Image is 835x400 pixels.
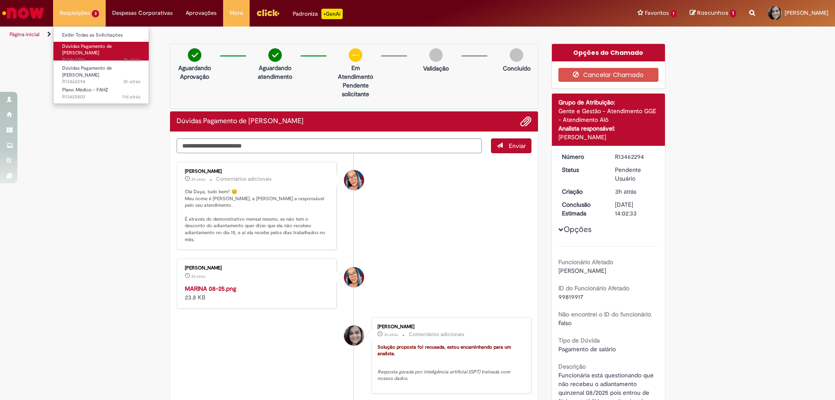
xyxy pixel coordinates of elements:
[671,10,677,17] span: 1
[185,285,236,292] a: MARINA 08-25.png
[555,152,609,161] dt: Número
[423,64,449,73] p: Validação
[123,57,140,63] span: 3h atrás
[377,324,522,329] div: [PERSON_NAME]
[293,9,343,19] div: Padroniza
[186,9,217,17] span: Aprovações
[558,284,629,292] b: ID do Funcionário Afetado
[122,94,140,100] span: 11d atrás
[645,9,669,17] span: Favoritos
[123,78,140,85] span: 3h atrás
[558,124,659,133] div: Analista responsável:
[185,169,330,174] div: [PERSON_NAME]
[53,30,149,40] a: Exibir Todas as Solicitações
[558,98,659,107] div: Grupo de Atribuição:
[384,332,398,337] span: 3h atrás
[191,274,205,279] time: 29/08/2025 14:27:57
[615,188,636,195] span: 3h atrás
[191,177,205,182] time: 29/08/2025 14:28:03
[377,344,512,357] font: Solução proposta foi recusada, estou encaminhando para um analista.
[510,48,523,62] img: img-circle-grey.png
[558,345,616,353] span: Pagamento de salário
[555,200,609,218] dt: Conclusão Estimada
[174,64,216,81] p: Aguardando Aprovação
[191,274,205,279] span: 2h atrás
[92,10,99,17] span: 3
[123,78,140,85] time: 29/08/2025 13:02:25
[177,138,482,153] textarea: Digite sua mensagem aqui...
[185,266,330,271] div: [PERSON_NAME]
[558,107,659,124] div: Gente e Gestão - Atendimento GGE - Atendimento Alô
[62,65,112,78] span: Dúvidas Pagamento de [PERSON_NAME]
[615,165,655,183] div: Pendente Usuário
[53,85,149,101] a: Aberto R13425803 : Plano Médico - FAHZ
[697,9,728,17] span: Rascunhos
[1,4,46,22] img: ServiceNow
[334,81,377,98] p: Pendente solicitante
[53,64,149,82] a: Aberto R13462294 : Dúvidas Pagamento de Salário
[558,258,613,266] b: Funcionário Afetado
[555,165,609,174] dt: Status
[429,48,443,62] img: img-circle-grey.png
[520,116,531,127] button: Adicionar anexos
[615,187,655,196] div: 29/08/2025 13:02:24
[53,26,149,104] ul: Requisições
[509,142,526,150] span: Enviar
[62,94,140,101] span: R13425803
[558,310,651,318] b: Não encontrei o ID do funcionário
[321,9,343,19] p: +GenAi
[615,188,636,195] time: 29/08/2025 13:02:24
[785,9,828,17] span: [PERSON_NAME]
[53,42,149,61] a: Aberto R13462306 : Dúvidas Pagamento de Salário
[230,9,243,17] span: More
[62,87,108,93] span: Plano Médico - FAHZ
[558,267,606,275] span: [PERSON_NAME]
[7,27,550,43] ul: Trilhas de página
[254,64,296,81] p: Aguardando atendimento
[344,267,364,287] div: Maira Priscila Da Silva Arnaldo
[349,48,362,62] img: circle-minus.png
[558,133,659,141] div: [PERSON_NAME]
[690,9,736,17] a: Rascunhos
[558,363,586,370] b: Descrição
[409,331,464,338] small: Comentários adicionais
[191,177,205,182] span: 2h atrás
[552,44,665,61] div: Opções do Chamado
[558,336,600,344] b: Tipo de Dúvida
[384,332,398,337] time: 29/08/2025 13:02:41
[177,118,304,125] h2: Dúvidas Pagamento de Salário Histórico de tíquete
[122,94,140,100] time: 18/08/2025 16:21:56
[615,200,655,218] div: [DATE] 14:02:33
[62,43,112,57] span: Dúvidas Pagamento de [PERSON_NAME]
[730,10,736,17] span: 1
[558,68,659,82] button: Cancelar Chamado
[334,64,377,81] p: Em Atendimento
[268,48,282,62] img: check-circle-green.png
[558,293,583,301] span: 99819917
[216,175,272,183] small: Comentários adicionais
[344,326,364,346] div: Dayana Maria Souza Santos
[112,9,173,17] span: Despesas Corporativas
[491,138,531,153] button: Enviar
[344,170,364,190] div: Maira Priscila Da Silva Arnaldo
[555,187,609,196] dt: Criação
[62,57,140,64] span: R13462306
[188,48,201,62] img: check-circle-green.png
[615,152,655,161] div: R13462294
[377,369,511,382] em: Resposta gerada por inteligência artificial (GPT) treinada com nossos dados.
[60,9,90,17] span: Requisições
[62,78,140,85] span: R13462294
[185,284,330,302] div: 23.8 KB
[185,188,330,243] p: Olá Daya, tudo bem? 😊 Meu nome é [PERSON_NAME], e [PERSON_NAME] a responsável pelo seu atendiment...
[256,6,280,19] img: click_logo_yellow_360x200.png
[10,31,40,38] a: Página inicial
[558,319,571,327] span: Falso
[123,57,140,63] time: 29/08/2025 13:06:51
[503,64,531,73] p: Concluído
